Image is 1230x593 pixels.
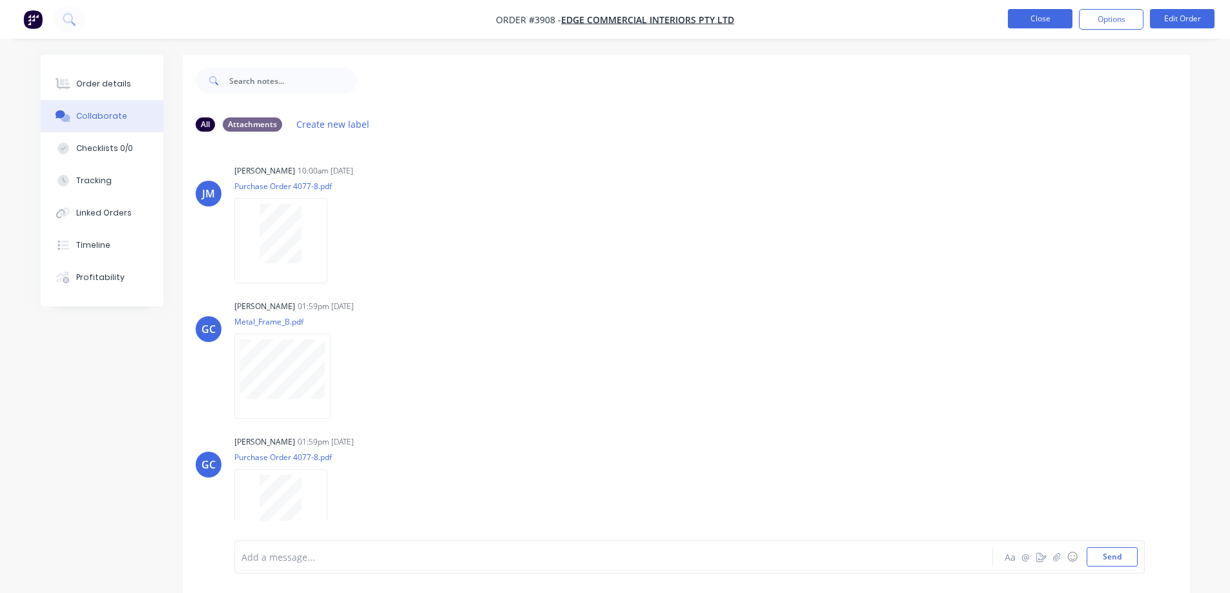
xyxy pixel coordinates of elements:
[234,316,343,327] p: Metal_Frame_B.pdf
[41,132,163,165] button: Checklists 0/0
[201,321,216,337] div: GC
[298,165,353,177] div: 10:00am [DATE]
[76,110,127,122] div: Collaborate
[1018,549,1034,565] button: @
[202,186,215,201] div: JM
[41,68,163,100] button: Order details
[41,197,163,229] button: Linked Orders
[76,207,132,219] div: Linked Orders
[23,10,43,29] img: Factory
[234,301,295,312] div: [PERSON_NAME]
[41,229,163,261] button: Timeline
[298,436,354,448] div: 01:59pm [DATE]
[234,165,295,177] div: [PERSON_NAME]
[234,452,340,463] p: Purchase Order 4077-8.pdf
[76,143,133,154] div: Checklists 0/0
[561,14,734,26] a: Edge Commercial Interiors Pty Ltd
[229,68,357,94] input: Search notes...
[196,117,215,132] div: All
[1003,549,1018,565] button: Aa
[496,14,561,26] span: Order #3908 -
[41,165,163,197] button: Tracking
[76,175,112,186] div: Tracking
[1087,547,1138,567] button: Send
[234,436,295,448] div: [PERSON_NAME]
[1150,9,1215,28] button: Edit Order
[76,78,131,90] div: Order details
[41,261,163,294] button: Profitability
[76,239,110,251] div: Timeline
[234,181,340,192] p: Purchase Order 4077-8.pdf
[298,301,354,312] div: 01:59pm [DATE]
[223,117,282,132] div: Attachments
[41,100,163,132] button: Collaborate
[201,457,216,472] div: GC
[76,272,125,283] div: Profitability
[1008,9,1072,28] button: Close
[1065,549,1080,565] button: ☺
[1079,9,1143,30] button: Options
[290,116,376,133] button: Create new label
